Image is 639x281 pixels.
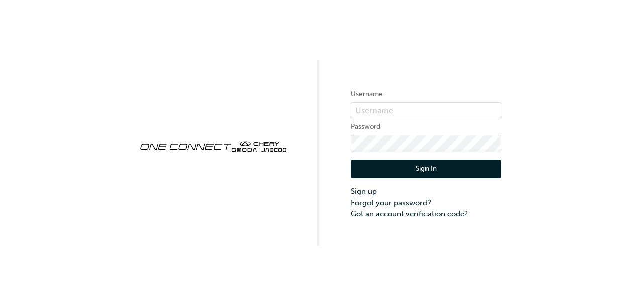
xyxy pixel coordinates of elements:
[351,88,501,100] label: Username
[351,197,501,209] a: Forgot your password?
[138,132,288,159] img: oneconnect
[351,102,501,119] input: Username
[351,121,501,133] label: Password
[351,208,501,220] a: Got an account verification code?
[351,160,501,179] button: Sign In
[351,186,501,197] a: Sign up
